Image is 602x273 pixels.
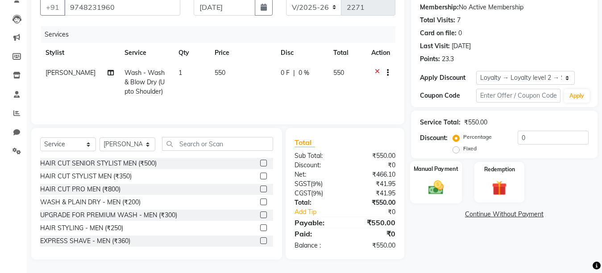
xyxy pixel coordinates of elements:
[40,198,141,207] div: WASH & PLAIN DRY - MEN (₹200)
[215,69,225,77] span: 550
[288,179,345,189] div: ( )
[420,133,448,143] div: Discount:
[457,16,461,25] div: 7
[452,41,471,51] div: [DATE]
[209,43,275,63] th: Price
[420,73,476,83] div: Apply Discount
[420,91,476,100] div: Coupon Code
[299,68,309,78] span: 0 %
[420,54,440,64] div: Points:
[345,179,402,189] div: ₹41.95
[345,217,402,228] div: ₹550.00
[458,29,462,38] div: 0
[288,207,354,217] a: Add Tip
[313,190,321,197] span: 9%
[40,185,120,194] div: HAIR CUT PRO MEN (₹800)
[564,89,590,103] button: Apply
[345,228,402,239] div: ₹0
[442,54,454,64] div: 23.3
[420,16,455,25] div: Total Visits:
[40,236,130,246] div: EXPRESS SHAVE - MEN (₹360)
[354,207,402,217] div: ₹0
[275,43,328,63] th: Disc
[345,151,402,161] div: ₹550.00
[281,68,290,78] span: 0 F
[463,145,477,153] label: Fixed
[413,210,596,219] a: Continue Without Payment
[476,89,560,103] input: Enter Offer / Coupon Code
[40,172,132,181] div: HAIR CUT STYLIST MEN (₹350)
[463,133,492,141] label: Percentage
[179,69,182,77] span: 1
[345,161,402,170] div: ₹0
[345,241,402,250] div: ₹550.00
[423,178,448,196] img: _cash.svg
[40,223,123,233] div: HAIR STYLING - MEN (₹250)
[119,43,174,63] th: Service
[125,69,165,95] span: Wash - Wash & Blow Dry (Upto Shoulder)
[295,138,315,147] span: Total
[293,68,295,78] span: |
[414,165,458,173] label: Manual Payment
[420,29,457,38] div: Card on file:
[288,189,345,198] div: ( )
[345,198,402,207] div: ₹550.00
[40,43,119,63] th: Stylist
[295,189,311,197] span: CGST
[288,161,345,170] div: Discount:
[366,43,395,63] th: Action
[420,118,461,127] div: Service Total:
[295,180,311,188] span: SGST
[487,179,511,197] img: _gift.svg
[288,228,345,239] div: Paid:
[173,43,209,63] th: Qty
[420,3,589,12] div: No Active Membership
[345,189,402,198] div: ₹41.95
[288,198,345,207] div: Total:
[312,180,321,187] span: 9%
[46,69,95,77] span: [PERSON_NAME]
[40,211,177,220] div: UPGRADE FOR PREMIUM WASH - MEN (₹300)
[345,170,402,179] div: ₹466.10
[288,217,345,228] div: Payable:
[464,118,487,127] div: ₹550.00
[328,43,366,63] th: Total
[288,170,345,179] div: Net:
[40,159,157,168] div: HAIR CUT SENIOR STYLIST MEN (₹500)
[288,241,345,250] div: Balance :
[333,69,344,77] span: 550
[420,41,450,51] div: Last Visit:
[420,3,459,12] div: Membership:
[41,26,402,43] div: Services
[162,137,273,151] input: Search or Scan
[288,151,345,161] div: Sub Total:
[484,165,515,174] label: Redemption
